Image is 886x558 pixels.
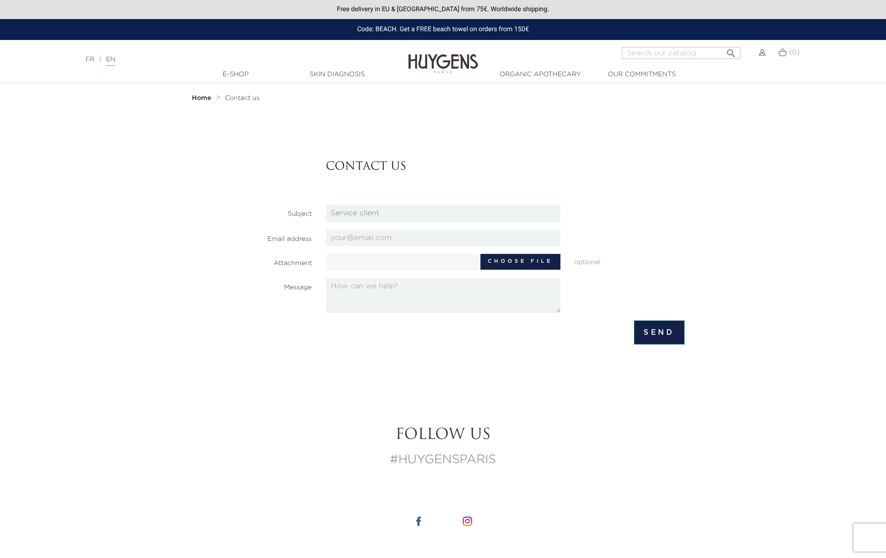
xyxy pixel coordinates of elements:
[567,254,692,267] span: optional
[723,44,739,57] button: 
[195,254,319,268] label: Attachment
[225,94,260,102] a: Contact us
[189,70,282,80] a: E-Shop
[195,205,319,219] label: Subject
[408,39,478,75] img: Huygens
[225,95,260,101] span: Contact us
[195,230,319,244] label: Email address
[185,426,701,444] h2: Follow us
[463,517,472,526] img: icone instagram
[86,56,94,63] a: FR
[634,320,685,345] input: Send
[414,517,423,526] img: icone facebook
[106,56,115,66] a: EN
[192,94,213,102] a: Home
[195,278,319,292] label: Message
[326,160,685,174] h3: Contact us
[789,49,799,56] span: (0)
[622,47,740,59] input: Search
[291,70,384,80] a: Skin Diagnosis
[326,230,560,246] input: your@email.com
[185,451,701,469] p: #HUYGENSPARIS
[192,95,212,101] strong: Home
[81,54,362,65] div: |
[726,45,737,56] i: 
[595,70,688,80] a: Our commitments
[494,70,587,80] a: Organic Apothecary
